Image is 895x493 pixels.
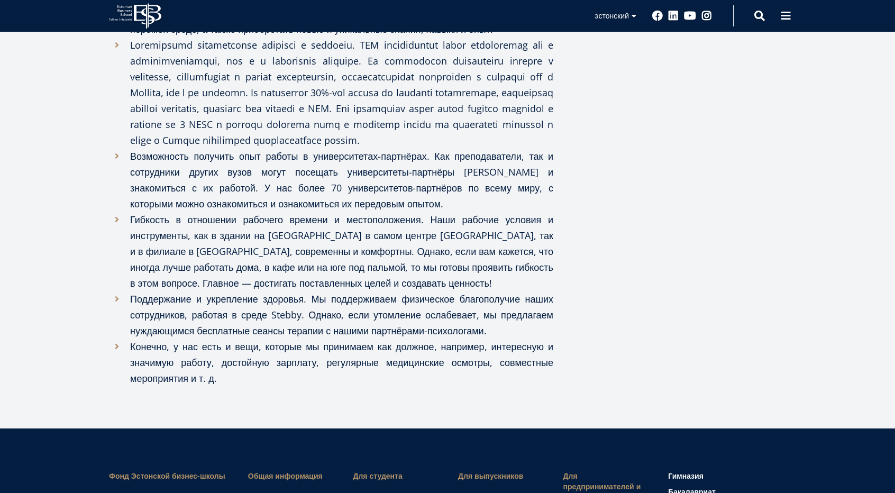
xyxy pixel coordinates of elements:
[130,213,553,289] font: Гибкость в отношении рабочего времени и местоположения. Наши рабочие условия и инструменты, как в...
[353,471,437,481] a: Для студента
[130,340,553,385] font: Конечно, у нас есть и вещи, которые мы принимаем как должное, например, интересную и значимую раб...
[248,471,323,481] font: Общая информация
[668,471,704,481] font: Гимназия
[130,293,553,337] font: Поддержание и укрепление здоровья. Мы поддерживаем физическое благополучие наших сотрудников, раб...
[130,150,553,210] font: Возможность получить опыт работы в университетах-партнёрах. Как преподаватели, так и сотрудники д...
[668,471,786,481] a: Гимназия
[353,471,402,481] font: Для студента
[130,39,553,147] font: Loremipsumd sitametconse adipisci e seddoeiu. TEM incididuntut labor etdoloremag ali e adminimven...
[458,471,523,481] font: Для выпускников
[109,471,225,481] font: Фонд Эстонской бизнес-школы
